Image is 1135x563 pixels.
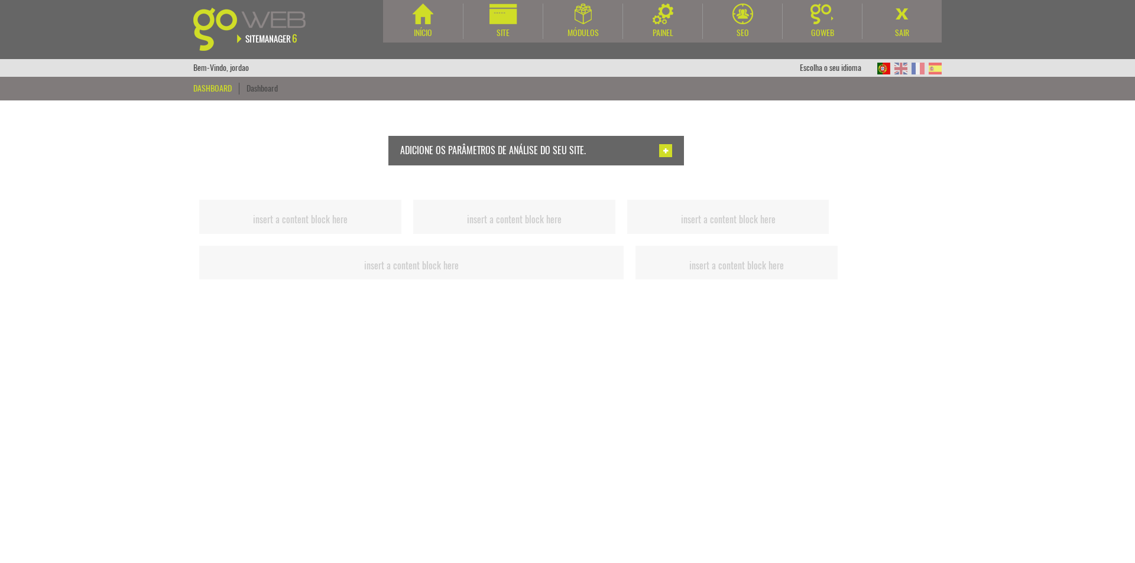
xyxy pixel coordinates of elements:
[383,27,463,39] div: Início
[800,59,873,77] div: Escolha o seu idioma
[862,27,942,39] div: Sair
[205,136,867,165] a: Adicione os parâmetros de análise do seu site. Adicionar
[810,4,835,24] img: Goweb
[732,4,753,24] img: SEO
[416,214,612,225] h2: insert a content block here
[659,144,672,157] img: Adicionar
[413,4,433,24] img: Início
[193,8,319,51] img: Goweb
[912,63,925,74] img: FR
[202,214,398,225] h2: insert a content block here
[892,4,913,24] img: Sair
[400,144,586,157] span: Adicione os parâmetros de análise do seu site.
[489,4,517,24] img: Site
[783,27,862,39] div: Goweb
[543,27,622,39] div: Módulos
[463,27,543,39] div: Site
[929,63,942,74] img: ES
[193,83,239,95] div: Dashboard
[630,214,826,225] h2: insert a content block here
[894,63,907,74] img: EN
[653,4,673,24] img: Painel
[638,261,835,271] h2: insert a content block here
[202,261,621,271] h2: insert a content block here
[623,27,702,39] div: Painel
[193,59,249,77] div: Bem-Vindo, jordao
[877,63,890,74] img: PT
[247,83,278,94] a: Dashboard
[575,4,592,24] img: Módulos
[703,27,782,39] div: SEO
